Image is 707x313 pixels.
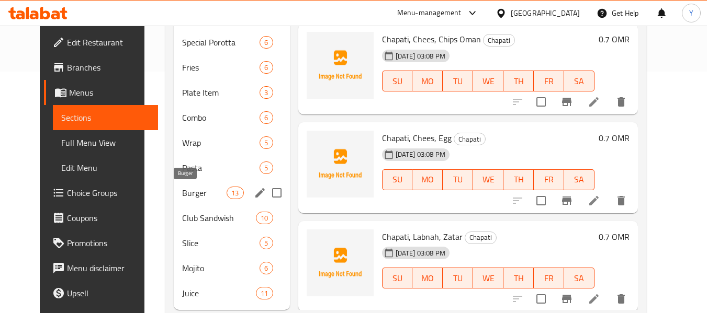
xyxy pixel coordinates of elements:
[260,113,272,123] span: 6
[534,71,564,91] button: FR
[260,238,272,248] span: 5
[53,155,158,180] a: Edit Menu
[182,161,260,174] span: Pasta
[67,262,150,274] span: Menu disclaimer
[508,172,530,187] span: TH
[44,205,158,230] a: Coupons
[174,155,290,180] div: Pasta5
[530,190,552,212] span: Select to update
[227,187,243,199] div: items
[391,149,450,159] span: [DATE] 03:08 PM
[182,136,260,149] span: Wrap
[465,231,496,244] span: Chapati
[61,161,150,174] span: Edit Menu
[260,61,273,74] div: items
[182,61,260,74] span: Fries
[554,188,579,213] button: Branch-specific-item
[67,212,150,224] span: Coupons
[307,131,374,198] img: Chapati, Chees, Egg
[44,281,158,306] a: Upsell
[588,194,600,207] a: Edit menu item
[61,111,150,124] span: Sections
[252,185,268,201] button: edit
[53,130,158,155] a: Full Menu View
[174,205,290,230] div: Club Sandwish10
[307,229,374,296] img: Chapati, Labnah, Zatar
[182,187,227,199] span: Burger
[538,271,560,286] span: FR
[44,55,158,80] a: Branches
[182,212,256,224] span: Club Sandwish
[182,111,260,124] div: Combo
[534,268,564,288] button: FR
[260,263,272,273] span: 6
[534,169,564,190] button: FR
[256,212,273,224] div: items
[174,30,290,55] div: Special Porotta6
[256,288,272,298] span: 11
[568,271,590,286] span: SA
[174,55,290,80] div: Fries6
[417,74,439,89] span: MO
[412,268,443,288] button: MO
[182,262,260,274] span: Mojito
[260,38,272,48] span: 6
[477,172,499,187] span: WE
[67,187,150,199] span: Choice Groups
[503,268,534,288] button: TH
[174,256,290,281] div: Mojito6
[260,63,272,73] span: 6
[477,74,499,89] span: WE
[391,248,450,258] span: [DATE] 03:08 PM
[67,287,150,299] span: Upsell
[473,71,503,91] button: WE
[67,61,150,74] span: Branches
[538,74,560,89] span: FR
[484,34,514,47] span: Chapati
[174,230,290,256] div: Slice5
[391,51,450,61] span: [DATE] 03:08 PM
[397,7,462,19] div: Menu-management
[588,293,600,305] a: Edit menu item
[599,131,630,145] h6: 0.7 OMR
[260,88,272,98] span: 3
[554,89,579,114] button: Branch-specific-item
[454,133,485,145] span: Chapati
[417,271,439,286] span: MO
[44,180,158,205] a: Choice Groups
[443,268,473,288] button: TU
[508,271,530,286] span: TH
[182,86,260,99] span: Plate Item
[443,169,473,190] button: TU
[174,80,290,105] div: Plate Item3
[568,74,590,89] span: SA
[447,271,469,286] span: TU
[412,169,443,190] button: MO
[182,287,256,299] span: Juice
[473,268,503,288] button: WE
[564,169,594,190] button: SA
[387,74,409,89] span: SU
[599,229,630,244] h6: 0.7 OMR
[508,74,530,89] span: TH
[538,172,560,187] span: FR
[417,172,439,187] span: MO
[443,71,473,91] button: TU
[609,286,634,311] button: delete
[382,130,452,146] span: Chapati, Chees, Egg
[382,71,413,91] button: SU
[412,71,443,91] button: MO
[588,96,600,108] a: Edit menu item
[44,256,158,281] a: Menu disclaimer
[260,262,273,274] div: items
[182,36,260,49] div: Special Porotta
[182,237,260,249] span: Slice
